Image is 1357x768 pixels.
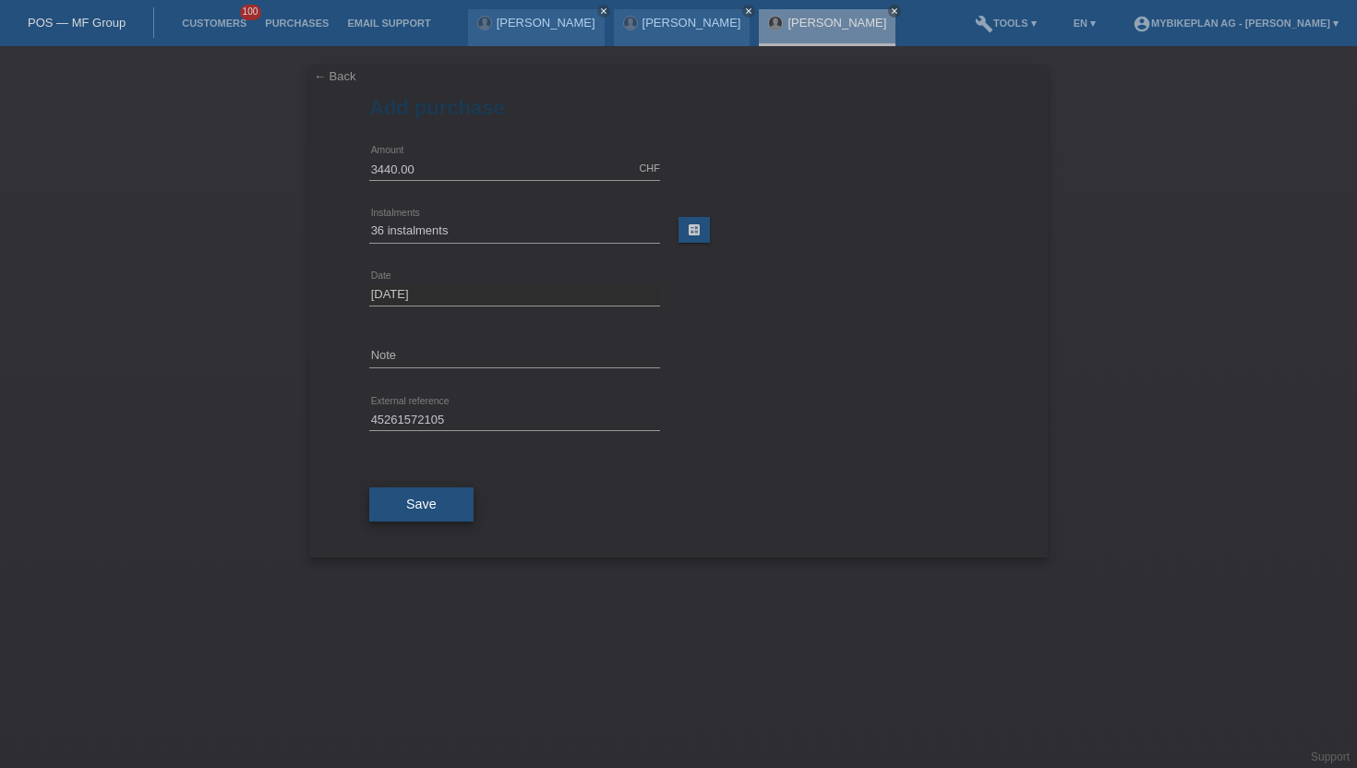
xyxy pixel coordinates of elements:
a: EN ▾ [1064,18,1105,29]
h1: Add purchase [369,96,988,119]
a: close [597,5,610,18]
a: POS — MF Group [28,16,126,30]
i: build [975,15,993,33]
i: close [744,6,753,16]
a: close [888,5,901,18]
a: ← Back [314,69,356,83]
a: [PERSON_NAME] [642,16,741,30]
span: Save [406,497,437,511]
a: buildTools ▾ [966,18,1046,29]
div: CHF [639,162,660,174]
a: Support [1311,750,1350,763]
i: close [890,6,899,16]
a: Email Support [338,18,439,29]
a: [PERSON_NAME] [787,16,886,30]
a: account_circleMybikeplan AG - [PERSON_NAME] ▾ [1123,18,1348,29]
span: 100 [240,5,262,20]
a: close [742,5,755,18]
a: Customers [173,18,256,29]
i: calculate [687,222,702,237]
a: Purchases [256,18,338,29]
a: calculate [678,217,710,243]
button: Save [369,487,474,522]
i: account_circle [1133,15,1151,33]
i: close [599,6,608,16]
a: [PERSON_NAME] [497,16,595,30]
